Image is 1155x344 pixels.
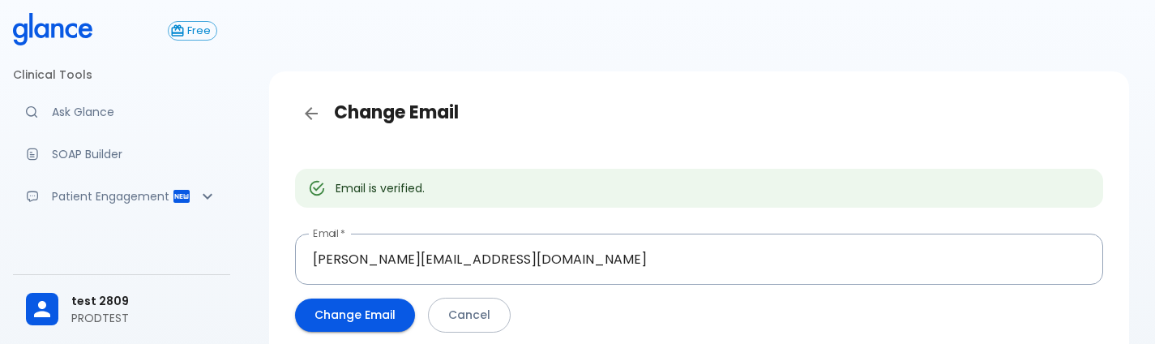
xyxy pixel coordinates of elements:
a: Docugen: Compose a clinical documentation in seconds [13,136,230,172]
p: PRODTEST [71,310,217,326]
button: Change Email [295,299,415,332]
p: Ask Glance [52,104,217,120]
a: Moramiz: Find ICD10AM codes instantly [13,94,230,130]
button: Free [168,21,217,41]
a: Click to view or change your subscription [168,21,230,41]
span: Free [182,25,216,37]
p: SOAP Builder [52,146,217,162]
span: test 2809 [71,293,217,310]
div: test 2809PRODTEST [13,282,230,338]
div: Email is verified. [336,174,425,203]
label: Email [313,226,345,240]
a: Back [295,97,327,130]
p: Patient Engagement [52,188,172,204]
h3: Change Email [295,97,1103,130]
a: Advanced note-taking [13,221,230,256]
div: Patient Reports & Referrals [13,178,230,214]
li: Clinical Tools [13,55,230,94]
button: Cancel [428,298,511,333]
